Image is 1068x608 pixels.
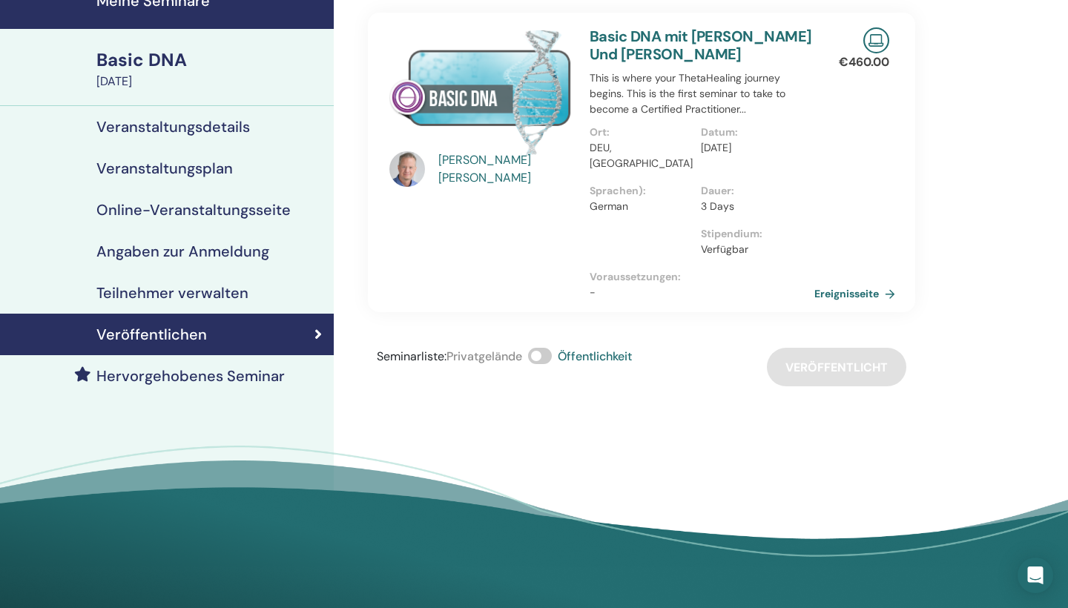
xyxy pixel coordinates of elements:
[96,367,285,385] h4: Hervorgehobenes Seminar
[590,27,812,64] a: Basic DNA mit [PERSON_NAME] Und [PERSON_NAME]
[438,151,576,187] a: [PERSON_NAME] [PERSON_NAME]
[96,326,207,343] h4: Veröffentlichen
[446,348,522,364] span: Privatgelände
[863,27,889,53] img: Live Online Seminar
[590,140,692,171] p: DEU, [GEOGRAPHIC_DATA]
[96,159,233,177] h4: Veranstaltungsplan
[590,199,692,214] p: German
[88,47,334,90] a: Basic DNA[DATE]
[701,199,803,214] p: 3 Days
[701,226,803,242] p: Stipendium :
[701,140,803,156] p: [DATE]
[389,27,572,156] img: Basic DNA
[389,151,425,187] img: default.jpg
[814,282,901,305] a: Ereignisseite
[590,70,812,117] p: This is where your ThetaHealing journey begins. This is the first seminar to take to become a Cer...
[96,242,269,260] h4: Angaben zur Anmeldung
[96,201,291,219] h4: Online-Veranstaltungsseite
[96,47,325,73] div: Basic DNA
[1018,558,1053,593] div: Open Intercom Messenger
[590,269,812,285] p: Voraussetzungen :
[701,242,803,257] p: Verfügbar
[590,183,692,199] p: Sprachen) :
[558,348,632,364] span: Öffentlichkeit
[96,284,248,302] h4: Teilnehmer verwalten
[590,285,812,300] p: -
[701,125,803,140] p: Datum :
[96,73,325,90] div: [DATE]
[701,183,803,199] p: Dauer :
[377,348,446,364] span: Seminarliste :
[590,125,692,140] p: Ort :
[839,53,889,71] p: € 460.00
[96,118,250,136] h4: Veranstaltungsdetails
